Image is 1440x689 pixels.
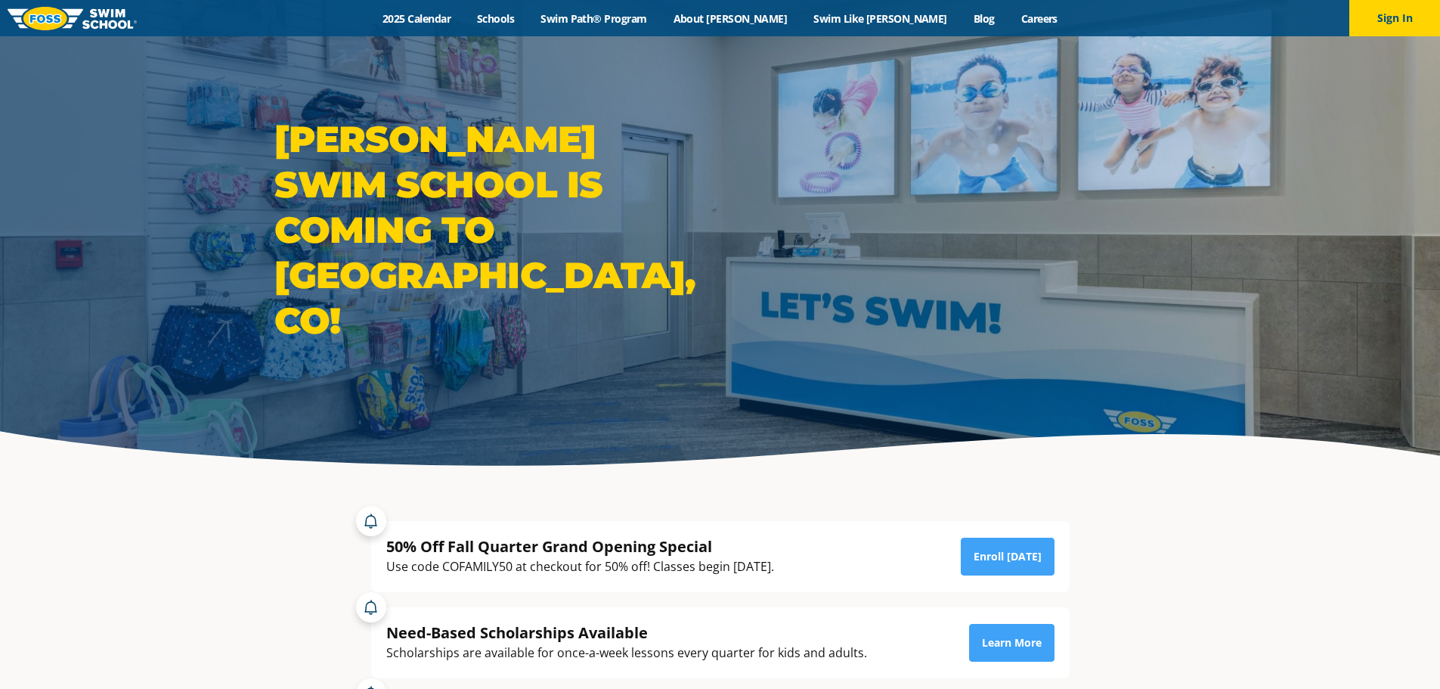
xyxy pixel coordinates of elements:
[464,11,528,26] a: Schools
[1008,11,1070,26] a: Careers
[8,7,137,30] img: FOSS Swim School Logo
[386,622,867,643] div: Need-Based Scholarships Available
[386,643,867,663] div: Scholarships are available for once-a-week lessons every quarter for kids and adults.
[960,11,1008,26] a: Blog
[386,536,774,557] div: 50% Off Fall Quarter Grand Opening Special
[528,11,660,26] a: Swim Path® Program
[969,624,1054,662] a: Learn More
[274,116,713,343] h1: [PERSON_NAME] Swim School is coming to [GEOGRAPHIC_DATA], CO!
[961,538,1054,576] a: Enroll [DATE]
[660,11,801,26] a: About [PERSON_NAME]
[386,557,774,577] div: Use code COFAMILY50 at checkout for 50% off! Classes begin [DATE].
[801,11,961,26] a: Swim Like [PERSON_NAME]
[370,11,464,26] a: 2025 Calendar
